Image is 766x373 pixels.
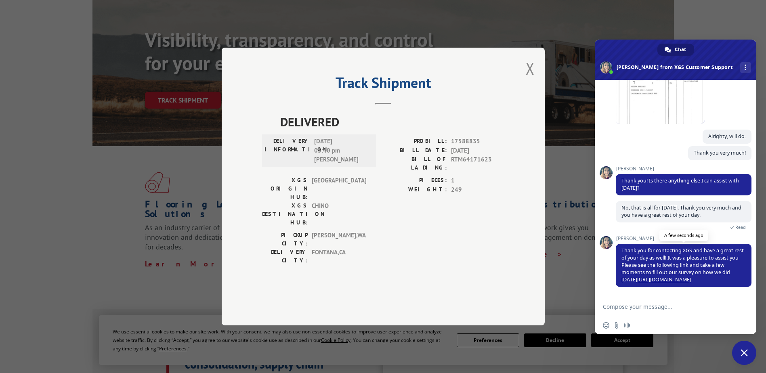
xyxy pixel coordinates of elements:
[616,166,751,172] span: [PERSON_NAME]
[740,62,751,73] div: More channels
[262,248,308,265] label: DELIVERY CITY:
[451,185,504,195] span: 249
[621,204,741,218] span: No, that is all for [DATE]. Thank you very much and you have a great rest of your day.
[383,176,447,185] label: PIECES:
[383,185,447,195] label: WEIGHT:
[264,137,310,164] label: DELIVERY INFORMATION:
[603,303,730,310] textarea: Compose your message...
[383,146,447,155] label: BILL DATE:
[708,133,746,140] span: Alrighty, will do.
[603,322,609,329] span: Insert an emoji
[735,224,746,230] span: Read
[312,231,366,248] span: [PERSON_NAME] , WA
[451,176,504,185] span: 1
[624,322,630,329] span: Audio message
[621,177,739,191] span: Thank you! Is there anything else I can assist with [DATE]?
[383,155,447,172] label: BILL OF LADING:
[312,201,366,227] span: CHINO
[383,137,447,146] label: PROBILL:
[262,231,308,248] label: PICKUP CITY:
[657,44,694,56] div: Chat
[694,149,746,156] span: Thank you very much!
[732,341,756,365] div: Close chat
[314,137,369,164] span: [DATE] 03:40 pm [PERSON_NAME]
[621,247,744,283] span: Thank you for contacting XGS and have a great rest of your day as well! It was a pleasure to assi...
[451,146,504,155] span: [DATE]
[262,77,504,92] h2: Track Shipment
[451,155,504,172] span: RTM64171623
[280,113,504,131] span: DELIVERED
[637,276,691,283] a: [URL][DOMAIN_NAME]
[675,44,686,56] span: Chat
[613,322,620,329] span: Send a file
[526,58,535,79] button: Close modal
[616,236,751,241] span: [PERSON_NAME]
[451,137,504,146] span: 17588835
[262,201,308,227] label: XGS DESTINATION HUB:
[312,248,366,265] span: FONTANA , CA
[312,176,366,201] span: [GEOGRAPHIC_DATA]
[262,176,308,201] label: XGS ORIGIN HUB:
